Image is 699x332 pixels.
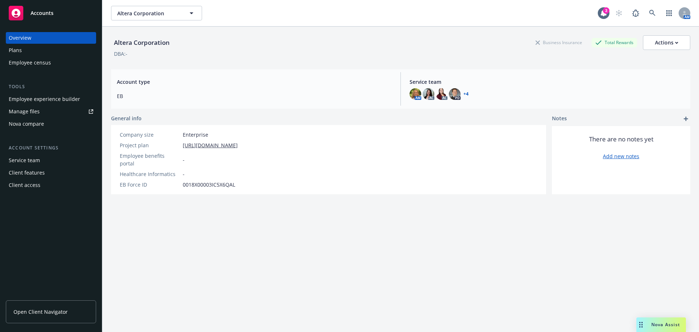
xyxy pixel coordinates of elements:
[449,88,461,100] img: photo
[9,167,45,179] div: Client features
[183,181,235,188] span: 0018X00003IC5X6QAL
[6,32,96,44] a: Overview
[120,141,180,149] div: Project plan
[636,317,645,332] div: Drag to move
[6,118,96,130] a: Nova compare
[111,6,202,20] button: Altera Corporation
[120,152,180,167] div: Employee benefits portal
[655,36,678,50] div: Actions
[612,6,626,20] a: Start snowing
[645,6,660,20] a: Search
[6,57,96,69] a: Employee census
[120,170,180,178] div: Healthcare Informatics
[9,118,44,130] div: Nova compare
[9,44,22,56] div: Plans
[6,179,96,191] a: Client access
[603,7,609,14] div: 3
[682,114,690,123] a: add
[117,9,180,17] span: Altera Corporation
[117,92,392,100] span: EB
[6,44,96,56] a: Plans
[9,93,80,105] div: Employee experience builder
[6,93,96,105] a: Employee experience builder
[6,167,96,179] a: Client features
[114,50,127,58] div: DBA: -
[6,155,96,166] a: Service team
[9,57,51,69] div: Employee census
[183,131,208,138] span: Enterprise
[423,88,434,100] img: photo
[436,88,447,100] img: photo
[603,152,639,160] a: Add new notes
[9,106,40,117] div: Manage files
[410,88,421,100] img: photo
[662,6,676,20] a: Switch app
[9,179,40,191] div: Client access
[120,131,180,138] div: Company size
[6,3,96,23] a: Accounts
[31,10,54,16] span: Accounts
[636,317,686,332] button: Nova Assist
[9,155,40,166] div: Service team
[628,6,643,20] a: Report a Bug
[183,156,185,164] span: -
[463,92,469,96] a: +4
[9,32,31,44] div: Overview
[589,135,653,144] span: There are no notes yet
[6,144,96,152] div: Account settings
[120,181,180,188] div: EB Force ID
[651,321,680,328] span: Nova Assist
[183,170,185,178] span: -
[552,114,567,123] span: Notes
[410,78,684,86] span: Service team
[117,78,392,86] span: Account type
[592,38,637,47] div: Total Rewards
[532,38,586,47] div: Business Insurance
[13,308,68,316] span: Open Client Navigator
[111,114,142,122] span: General info
[6,83,96,90] div: Tools
[183,141,238,149] a: [URL][DOMAIN_NAME]
[643,35,690,50] button: Actions
[111,38,173,47] div: Altera Corporation
[6,106,96,117] a: Manage files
